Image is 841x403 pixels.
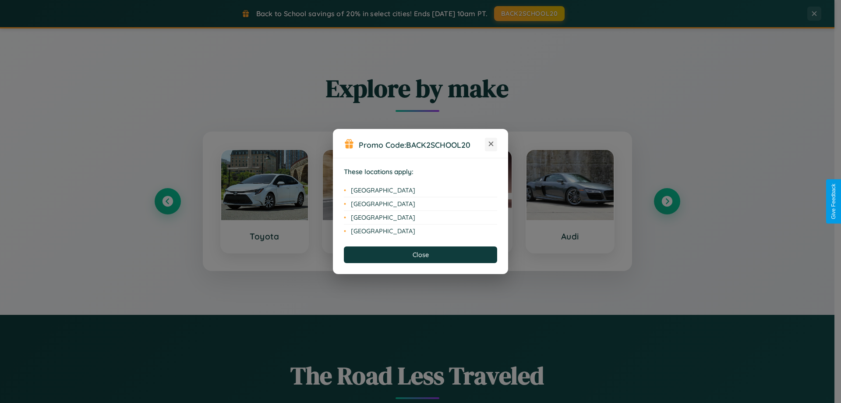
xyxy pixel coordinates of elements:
[830,184,837,219] div: Give Feedback
[344,211,497,225] li: [GEOGRAPHIC_DATA]
[344,168,413,176] strong: These locations apply:
[406,140,470,150] b: BACK2SCHOOL20
[344,184,497,197] li: [GEOGRAPHIC_DATA]
[344,246,497,263] button: Close
[344,225,497,238] li: [GEOGRAPHIC_DATA]
[359,140,485,150] h3: Promo Code:
[344,197,497,211] li: [GEOGRAPHIC_DATA]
